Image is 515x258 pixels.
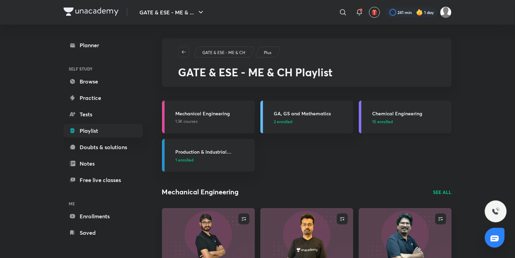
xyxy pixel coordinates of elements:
[260,101,353,133] a: GA, GS and Mathematics2 enrolled
[64,75,143,88] a: Browse
[136,5,209,19] button: GATE & ESE - ME & ...
[64,198,143,209] h6: ME
[201,50,246,56] a: GATE & ESE - ME & CH
[64,38,143,52] a: Planner
[176,148,251,155] h3: Production & Industrial Engineering
[262,50,272,56] a: Plus
[64,140,143,154] a: Doubts & solutions
[162,139,255,172] a: Production & Industrial Engineering1 enrolled
[64,8,119,17] a: Company Logo
[372,118,393,125] span: 15 enrolled
[176,118,198,125] span: 1.3K courses
[371,9,378,15] img: avatar
[162,187,239,197] h2: Mechanical Engineering
[369,7,380,18] button: avatar
[416,9,423,16] img: streak
[492,207,500,216] img: ttu
[372,110,448,117] h3: Chemical Engineering
[359,101,452,133] a: Chemical Engineering15 enrolled
[433,189,452,196] a: SEE ALL
[64,8,119,16] img: Company Logo
[176,110,251,117] h3: Mechanical Engineering
[64,107,143,121] a: Tests
[440,7,452,18] img: Sujay Saha
[64,209,143,223] a: Enrollments
[162,101,255,133] a: Mechanical Engineering1.3K courses
[64,173,143,187] a: Free live classes
[64,157,143,170] a: Notes
[274,118,293,125] span: 2 enrolled
[64,63,143,75] h6: SELF STUDY
[178,65,333,79] span: GATE & ESE - ME & CH Playlist
[64,91,143,105] a: Practice
[64,226,143,240] a: Saved
[274,110,349,117] h3: GA, GS and Mathematics
[64,124,143,138] a: Playlist
[264,50,271,56] p: Plus
[176,157,194,163] span: 1 enrolled
[202,50,245,56] p: GATE & ESE - ME & CH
